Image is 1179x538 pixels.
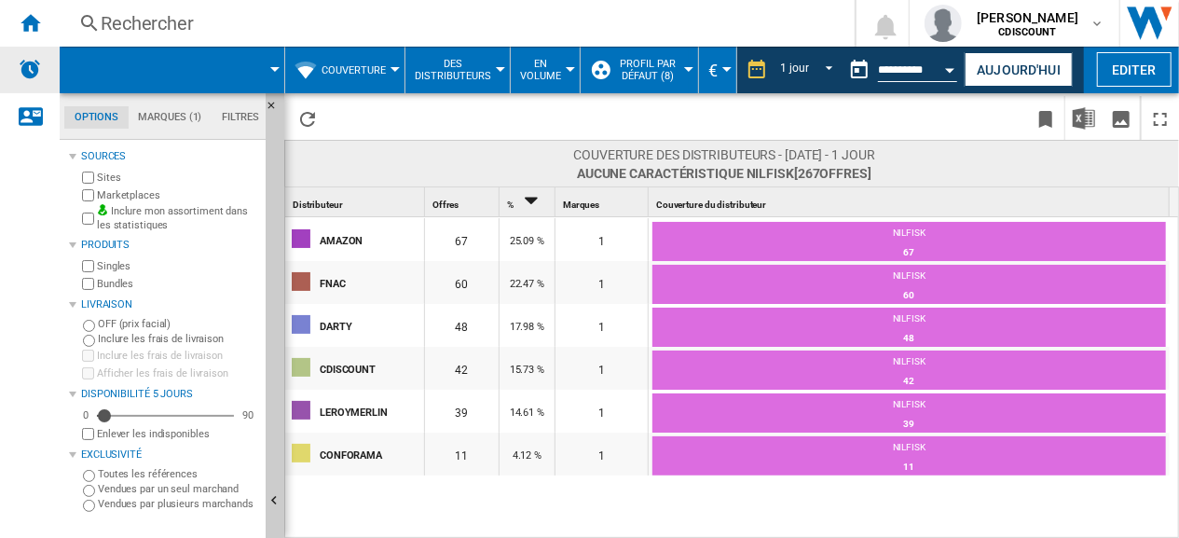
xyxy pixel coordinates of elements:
div: 4.12 % [500,433,555,476]
md-tab-item: Filtres [212,106,269,129]
div: Distributeur Sort None [289,187,424,216]
label: Afficher les frais de livraison [97,366,258,380]
div: NILFISK [652,312,1166,329]
td: NILFISK : 67 (100%) [652,222,1166,265]
div: % Sort Descending [503,187,555,216]
button: Des Distributeurs [415,47,500,93]
input: Afficher les frais de livraison [82,428,94,440]
span: Des Distributeurs [415,58,491,82]
div: Livraison [81,297,258,312]
button: Aujourd'hui [965,52,1073,87]
span: Aucune caractéristique NILFISK [573,164,874,183]
div: CDISCOUNT [320,349,423,388]
label: Enlever les indisponibles [97,427,258,441]
div: Exclusivité [81,448,258,462]
div: 11 [652,458,1166,476]
div: DARTY [320,306,423,345]
span: Couverture du distributeur [656,200,766,210]
div: Couverture du distributeur Sort None [652,187,1170,216]
span: % [507,200,514,210]
div: 1 [555,433,648,476]
span: Marques [563,200,599,210]
div: 39 [652,415,1166,434]
div: 15.73 % [500,347,555,390]
td: NILFISK : 11 (100%) [652,436,1166,479]
td: NILFISK : 39 (100%) [652,393,1166,436]
div: NILFISK [652,355,1166,372]
span: Offres [432,200,459,210]
span: offres [820,166,868,181]
div: Sort Descending [503,187,555,216]
div: 22.47 % [500,261,555,304]
div: Profil par défaut (8) [590,47,689,93]
md-slider: Disponibilité [97,407,234,425]
button: Open calendar [934,50,967,84]
md-select: REPORTS.WIZARD.STEPS.REPORT.STEPS.REPORT_OPTIONS.PERIOD: 1 jour [777,55,841,86]
div: Sort None [652,187,1170,216]
div: 42 [425,347,499,390]
div: Disponibilité 5 Jours [81,387,258,402]
img: alerts-logo.svg [19,58,41,80]
span: [267 ] [794,166,871,181]
div: 1 [555,304,648,347]
td: NILFISK : 60 (100%) [652,265,1166,308]
button: Télécharger au format Excel [1065,96,1103,140]
button: En volume [520,47,570,93]
div: 48 [652,329,1166,348]
label: Toutes les références [98,467,258,481]
button: md-calendar [841,51,878,89]
div: Couverture [295,47,395,93]
div: AMAZON [320,220,423,259]
button: Recharger [289,96,326,140]
span: [PERSON_NAME] [977,8,1078,27]
div: 67 [425,218,499,261]
div: 60 [425,261,499,304]
input: Inclure les frais de livraison [83,335,95,347]
input: OFF (prix facial) [83,320,95,332]
span: Couverture [322,64,386,76]
div: Ce rapport est basé sur une date antérieure à celle d'aujourd'hui. [841,47,961,93]
label: Sites [97,171,258,185]
div: 60 [652,286,1166,305]
div: NILFISK [652,227,1166,243]
img: profile.jpg [925,5,962,42]
div: Marques Sort None [559,187,648,216]
div: 42 [652,372,1166,391]
button: Couverture [322,47,395,93]
md-menu: Currency [699,47,737,93]
div: Sort None [559,187,648,216]
div: Offres Sort None [429,187,499,216]
button: Créer un favoris [1027,96,1064,140]
button: Plein écran [1142,96,1179,140]
input: Inclure mon assortiment dans les statistiques [82,207,94,230]
div: 1 [555,261,648,304]
b: CDISCOUNT [999,26,1057,38]
input: Vendues par un seul marchand [83,485,95,497]
span: Profil par défaut (8) [615,58,679,82]
div: 14.61 % [500,390,555,433]
div: 48 [425,304,499,347]
div: 0 [78,408,93,422]
button: Télécharger en image [1103,96,1140,140]
md-tab-item: Options [64,106,129,129]
div: 25.09 % [500,218,555,261]
div: 1 [555,347,648,390]
div: NILFISK [652,441,1166,458]
div: Sources [81,149,258,164]
div: Produits [81,238,258,253]
button: Editer [1097,52,1172,87]
div: 90 [238,408,258,422]
span: Distributeur [293,200,343,210]
span: € [708,61,718,80]
div: NILFISK [652,269,1166,286]
input: Singles [82,260,94,272]
div: NILFISK [652,398,1166,415]
span: Couverture des distributeurs - [DATE] - 1 jour [573,145,874,164]
label: Marketplaces [97,188,258,202]
input: Afficher les frais de livraison [82,367,94,379]
td: NILFISK : 48 (100%) [652,308,1166,351]
div: 1 [555,390,648,433]
button: € [708,47,727,93]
